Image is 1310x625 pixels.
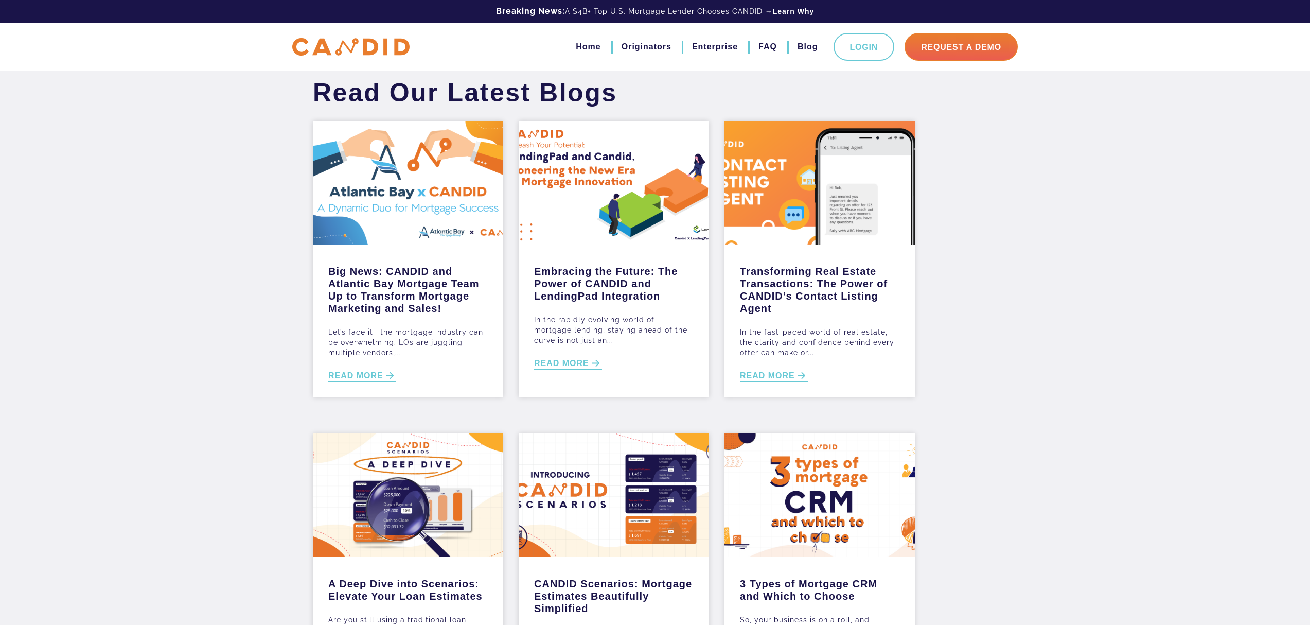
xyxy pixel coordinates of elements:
a: READ MORE [534,358,602,370]
a: Home [576,38,600,56]
p: In the rapidly evolving world of mortgage lending, staying ahead of the curve is not just an... [534,315,694,345]
a: Learn Why [773,6,815,16]
a: A Deep Dive into Scenarios: Elevate Your Loan Estimates [328,572,488,602]
p: Let’s face it—the mortgage industry can be overwhelming. LOs are juggling multiple vendors,... [328,327,488,358]
a: CANDID Scenarios: Mortgage Estimates Beautifully Simplified [534,572,694,615]
a: Blog [798,38,818,56]
a: 3 Types of Mortgage CRM and Which to Choose [740,572,899,602]
a: READ MORE [740,370,808,382]
a: Request A Demo [905,33,1018,61]
a: Transforming Real Estate Transactions: The Power of CANDID’s Contact Listing Agent [740,260,899,315]
img: CANDID APP [292,38,410,56]
a: Embracing the Future: The Power of CANDID and LendingPad Integration [534,260,694,302]
a: Originators [622,38,671,56]
h1: Read Our Latest Blogs [305,77,625,108]
a: Enterprise [692,38,738,56]
p: In the fast-paced world of real estate, the clarity and confidence behind every offer can make or... [740,327,899,358]
a: Big News: CANDID and Atlantic Bay Mortgage Team Up to Transform Mortgage Marketing and Sales! [328,260,488,315]
a: READ MORE [328,370,396,382]
a: Login [834,33,895,61]
b: Breaking News: [496,6,565,16]
a: FAQ [758,38,777,56]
